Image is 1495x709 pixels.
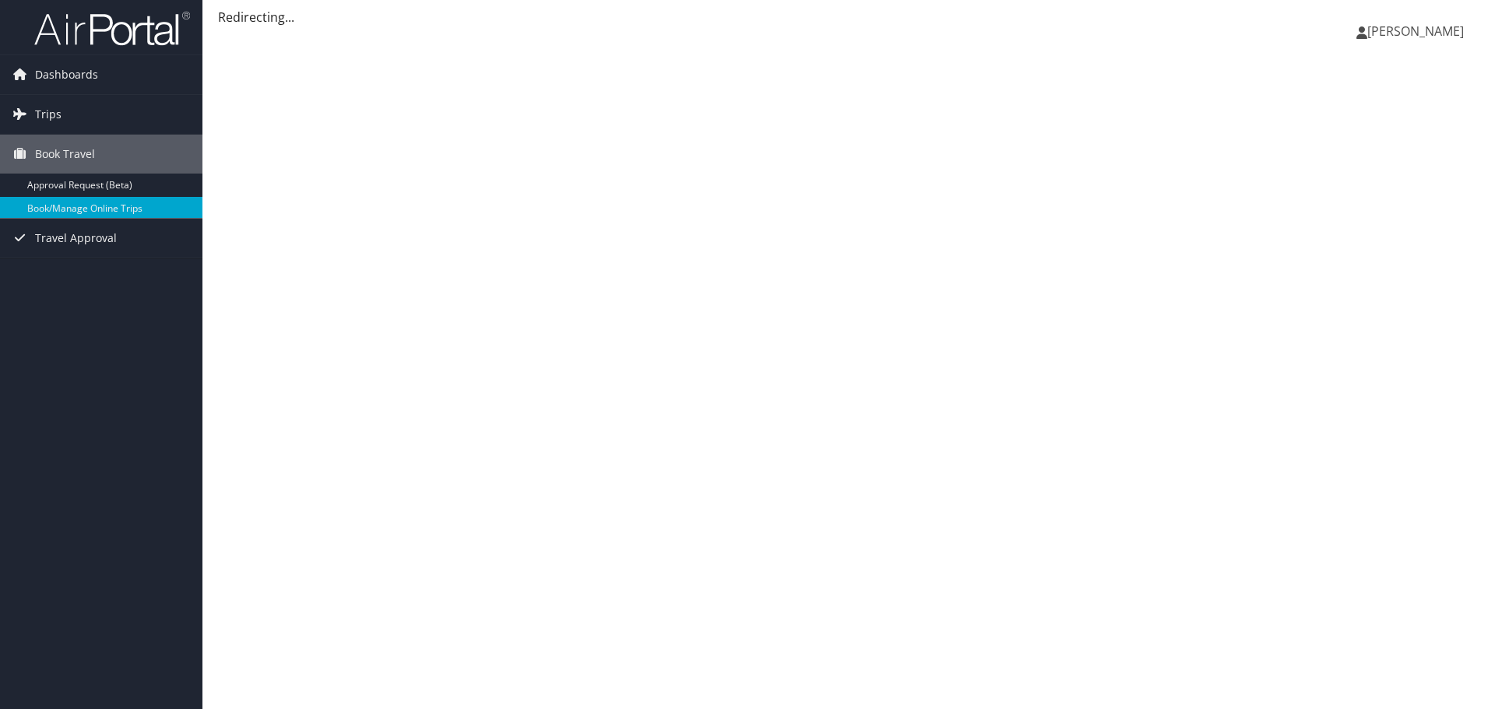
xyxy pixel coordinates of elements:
[35,95,62,134] span: Trips
[1356,8,1479,54] a: [PERSON_NAME]
[35,219,117,258] span: Travel Approval
[218,8,1479,26] div: Redirecting...
[35,135,95,174] span: Book Travel
[1367,23,1464,40] span: [PERSON_NAME]
[34,10,190,47] img: airportal-logo.png
[35,55,98,94] span: Dashboards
